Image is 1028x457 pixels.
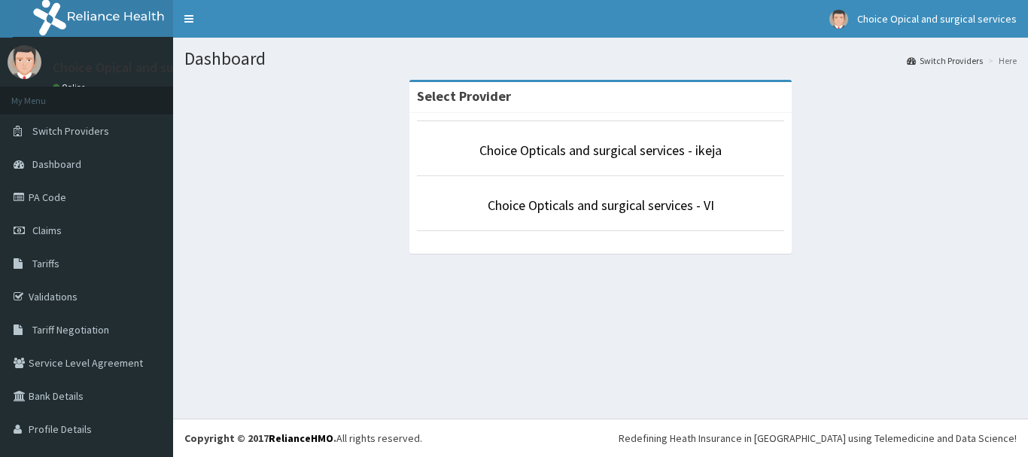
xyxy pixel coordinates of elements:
[619,431,1017,446] div: Redefining Heath Insurance in [GEOGRAPHIC_DATA] using Telemedicine and Data Science!
[984,54,1017,67] li: Here
[417,87,511,105] strong: Select Provider
[173,419,1028,457] footer: All rights reserved.
[32,224,62,237] span: Claims
[488,197,714,214] a: Choice Opticals and surgical services - VI
[184,49,1017,69] h1: Dashboard
[8,45,41,79] img: User Image
[479,142,722,159] a: Choice Opticals and surgical services - ikeja
[184,431,336,445] strong: Copyright © 2017 .
[269,431,333,445] a: RelianceHMO
[907,54,983,67] a: Switch Providers
[32,124,109,138] span: Switch Providers
[53,82,89,93] a: Online
[857,12,1017,26] span: Choice Opical and surgical services
[829,10,848,29] img: User Image
[32,257,59,270] span: Tariffs
[32,323,109,337] span: Tariff Negotiation
[53,61,257,75] p: Choice Opical and surgical services
[32,157,81,171] span: Dashboard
